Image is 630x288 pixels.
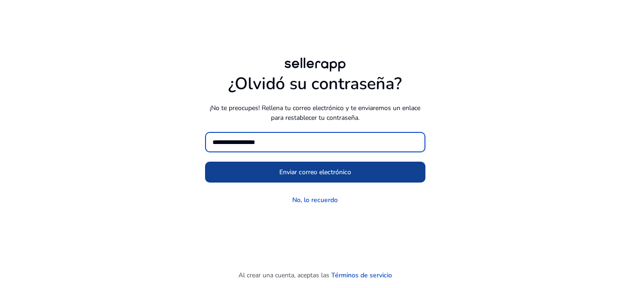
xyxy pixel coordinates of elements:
span: Enviar correo electrónico [279,167,351,177]
a: No, lo recuerdo [292,195,338,205]
p: ¡No te preocupes! Rellena tu correo electrónico y te enviaremos un enlace para restablecer tu con... [205,103,425,123]
button: Enviar correo electrónico [205,162,425,183]
h1: ¿Olvidó su contraseña? [205,74,425,94]
font: Al crear una cuenta, aceptas las [238,270,329,280]
a: Términos de servicio [331,270,392,280]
